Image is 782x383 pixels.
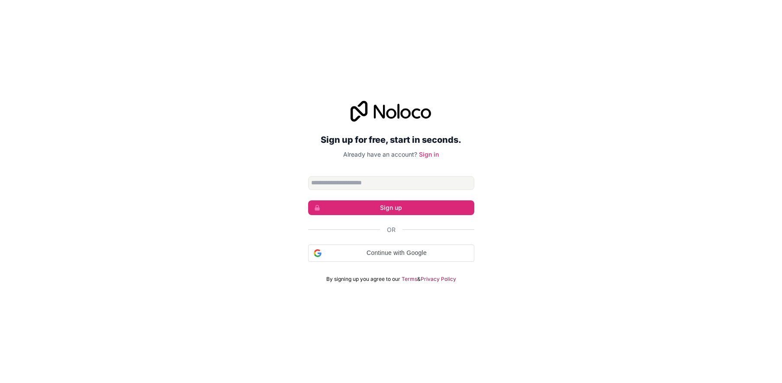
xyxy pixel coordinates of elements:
div: Continue with Google [308,245,474,262]
button: Sign up [308,200,474,215]
h2: Sign up for free, start in seconds. [308,132,474,148]
span: Continue with Google [325,248,469,257]
a: Privacy Policy [421,276,456,283]
input: Email address [308,176,474,190]
span: Or [387,225,396,234]
span: Already have an account? [343,151,417,158]
a: Terms [402,276,417,283]
span: & [417,276,421,283]
a: Sign in [419,151,439,158]
span: By signing up you agree to our [326,276,400,283]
